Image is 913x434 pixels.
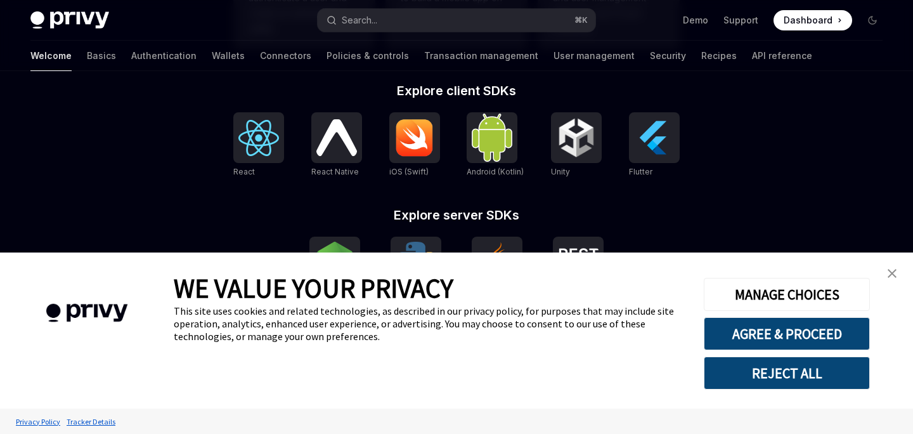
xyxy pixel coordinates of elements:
span: React Native [311,167,359,176]
a: PythonPython [391,237,441,303]
span: WE VALUE YOUR PRIVACY [174,272,453,305]
a: React NativeReact Native [311,112,362,178]
button: AGREE & PROCEED [704,317,870,350]
span: Flutter [629,167,652,176]
a: Tracker Details [63,411,119,433]
img: Java [477,242,517,282]
button: Toggle dark mode [862,10,883,30]
img: REST API [558,248,599,276]
a: Dashboard [774,10,852,30]
button: MANAGE CHOICES [704,278,870,311]
img: close banner [888,269,897,278]
div: Search... [342,13,377,28]
a: Welcome [30,41,72,71]
a: JavaJava [472,237,522,303]
a: User management [554,41,635,71]
button: Search...⌘K [318,9,595,32]
a: NodeJSNodeJS [309,237,360,303]
a: iOS (Swift)iOS (Swift) [389,112,440,178]
a: Demo [683,14,708,27]
a: Privacy Policy [13,411,63,433]
a: Security [650,41,686,71]
h2: Explore client SDKs [233,84,680,97]
a: Basics [87,41,116,71]
h2: Explore server SDKs [233,209,680,221]
img: Unity [556,117,597,158]
a: close banner [879,261,905,286]
span: iOS (Swift) [389,167,429,176]
a: UnityUnity [551,112,602,178]
img: Android (Kotlin) [472,114,512,161]
a: Android (Kotlin)Android (Kotlin) [467,112,524,178]
a: Authentication [131,41,197,71]
a: ReactReact [233,112,284,178]
a: Wallets [212,41,245,71]
img: React Native [316,119,357,155]
span: Unity [551,167,570,176]
span: Android (Kotlin) [467,167,524,176]
img: iOS (Swift) [394,119,435,157]
a: REST APIREST API [553,237,604,303]
span: ⌘ K [574,15,588,25]
img: NodeJS [314,242,355,282]
a: API reference [752,41,812,71]
div: This site uses cookies and related technologies, as described in our privacy policy, for purposes... [174,305,685,343]
a: Support [723,14,758,27]
img: React [238,120,279,156]
img: Python [396,242,436,282]
a: Recipes [701,41,737,71]
span: React [233,167,255,176]
a: Connectors [260,41,311,71]
a: FlutterFlutter [629,112,680,178]
a: Transaction management [424,41,538,71]
img: dark logo [30,11,109,29]
a: Policies & controls [327,41,409,71]
img: Flutter [634,117,675,158]
span: Dashboard [784,14,832,27]
img: company logo [19,286,155,341]
button: REJECT ALL [704,357,870,390]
